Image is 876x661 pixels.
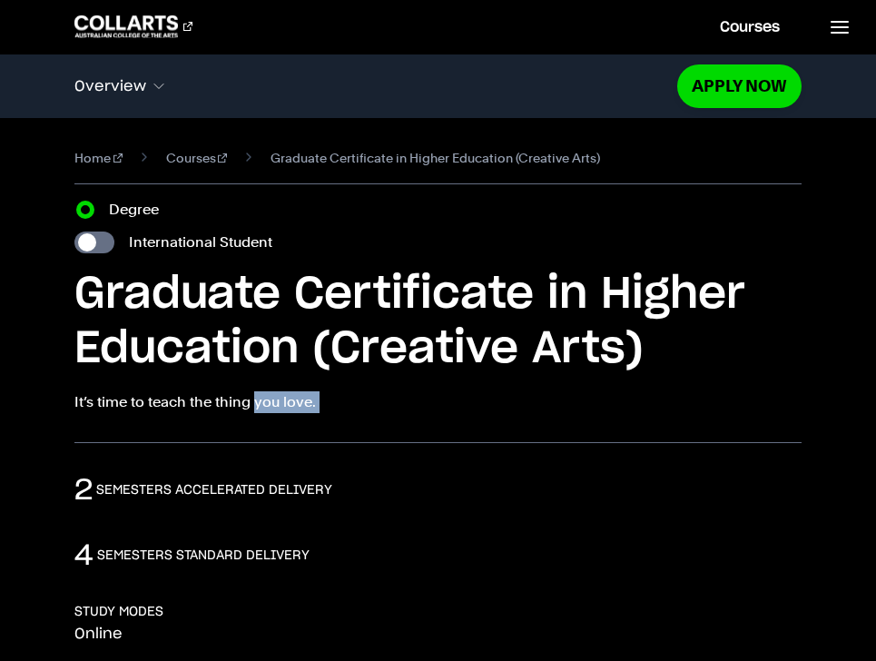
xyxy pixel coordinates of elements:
span: Overview [74,78,146,94]
h3: STUDY MODES [74,603,163,621]
a: Apply Now [677,64,802,107]
label: International Student [129,232,272,253]
h3: semesters accelerated delivery [96,481,332,499]
p: It’s time to teach the thing you love. [74,391,802,413]
label: Degree [109,199,170,221]
h3: semesters standard delivery [97,547,310,565]
p: 2 [74,472,93,508]
a: Home [74,147,123,169]
a: Courses [166,147,228,169]
p: 4 [74,538,94,574]
span: Graduate Certificate in Higher Education (Creative Arts) [271,147,600,169]
button: Overview [74,67,677,105]
h1: Graduate Certificate in Higher Education (Creative Arts) [74,268,802,377]
p: Online [74,625,123,643]
div: Go to homepage [74,15,192,37]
